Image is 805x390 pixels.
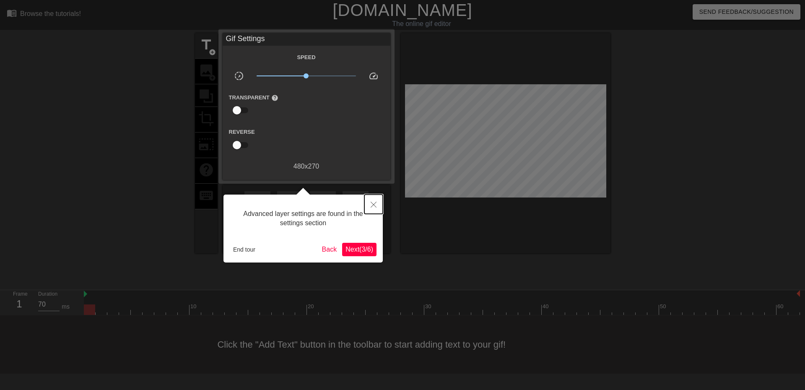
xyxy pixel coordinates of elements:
span: Next ( 3 / 6 ) [345,246,373,253]
button: Close [364,195,383,214]
button: Back [319,243,340,256]
button: Next [342,243,377,256]
button: End tour [230,243,259,256]
div: Advanced layer settings are found in the settings section [230,201,377,237]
